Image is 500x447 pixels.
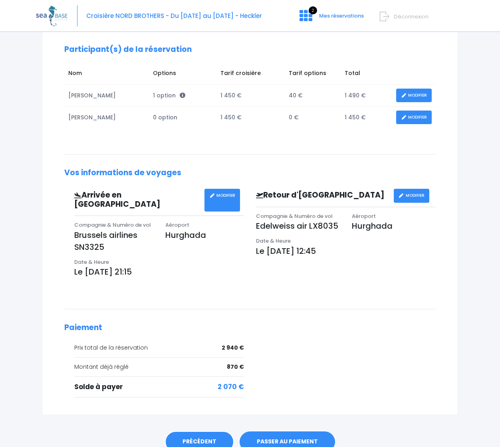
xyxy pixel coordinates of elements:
[74,229,153,253] p: Brussels airlines SN3325
[153,113,177,121] span: 0 option
[74,363,244,371] div: Montant déjà réglé
[74,221,151,229] span: Compagnie & Numéro de vol
[165,221,189,229] span: Aéroport
[394,189,429,203] a: MODIFIER
[285,65,341,84] td: Tarif options
[222,344,244,352] span: 2 940 €
[341,85,393,107] td: 1 490 €
[285,85,341,107] td: 40 €
[64,323,436,332] h2: Paiement
[396,89,432,103] a: MODIFIER
[256,237,291,245] span: Date & Heure
[64,107,149,129] td: [PERSON_NAME]
[217,65,285,84] td: Tarif croisière
[250,191,394,200] h3: Retour d'[GEOGRAPHIC_DATA]
[256,220,340,232] p: Edelweiss air LX8035
[319,12,364,20] span: Mes réservations
[64,168,436,178] h2: Vos informations de voyages
[74,258,109,266] span: Date & Heure
[74,382,244,392] div: Solde à payer
[352,212,376,220] span: Aéroport
[256,212,333,220] span: Compagnie & Numéro de vol
[64,45,436,54] h2: Participant(s) de la réservation
[227,363,244,371] span: 870 €
[218,382,244,392] span: 2 070 €
[64,65,149,84] td: Nom
[396,111,432,125] a: MODIFIER
[217,85,285,107] td: 1 450 €
[204,189,240,212] a: MODIFIER
[165,229,244,241] p: Hurghada
[394,13,429,20] span: Déconnexion
[352,220,436,232] p: Hurghada
[217,107,285,129] td: 1 450 €
[341,65,393,84] td: Total
[153,91,185,99] span: 1 option
[285,107,341,129] td: 0 €
[341,107,393,129] td: 1 450 €
[86,12,262,20] span: Croisière NORD BROTHERS - Du [DATE] au [DATE] - Heckler
[149,65,217,84] td: Options
[64,85,149,107] td: [PERSON_NAME]
[68,191,204,209] h3: Arrivée en [GEOGRAPHIC_DATA]
[309,6,317,14] span: 2
[256,245,436,257] p: Le [DATE] 12:45
[74,344,244,352] div: Prix total de la réservation
[293,15,369,22] a: 2 Mes réservations
[74,266,244,278] p: Le [DATE] 21:15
